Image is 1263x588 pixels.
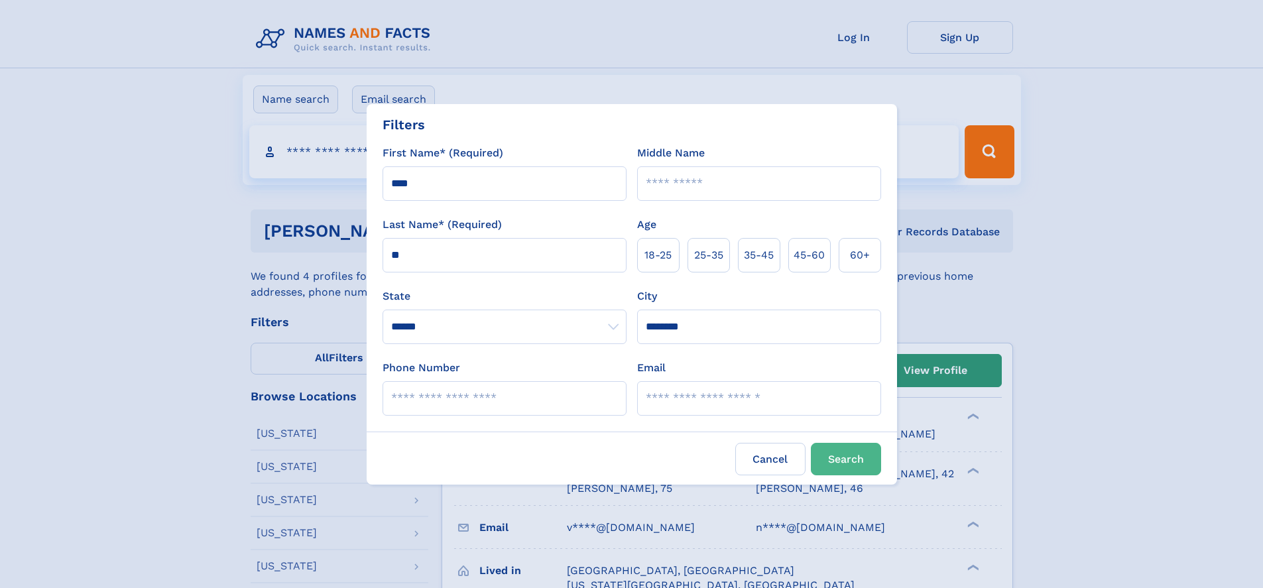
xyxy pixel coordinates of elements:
[637,288,657,304] label: City
[637,217,656,233] label: Age
[383,288,627,304] label: State
[383,145,503,161] label: First Name* (Required)
[637,360,666,376] label: Email
[644,247,672,263] span: 18‑25
[811,443,881,475] button: Search
[744,247,774,263] span: 35‑45
[383,115,425,135] div: Filters
[694,247,723,263] span: 25‑35
[735,443,806,475] label: Cancel
[383,217,502,233] label: Last Name* (Required)
[794,247,825,263] span: 45‑60
[637,145,705,161] label: Middle Name
[383,360,460,376] label: Phone Number
[850,247,870,263] span: 60+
